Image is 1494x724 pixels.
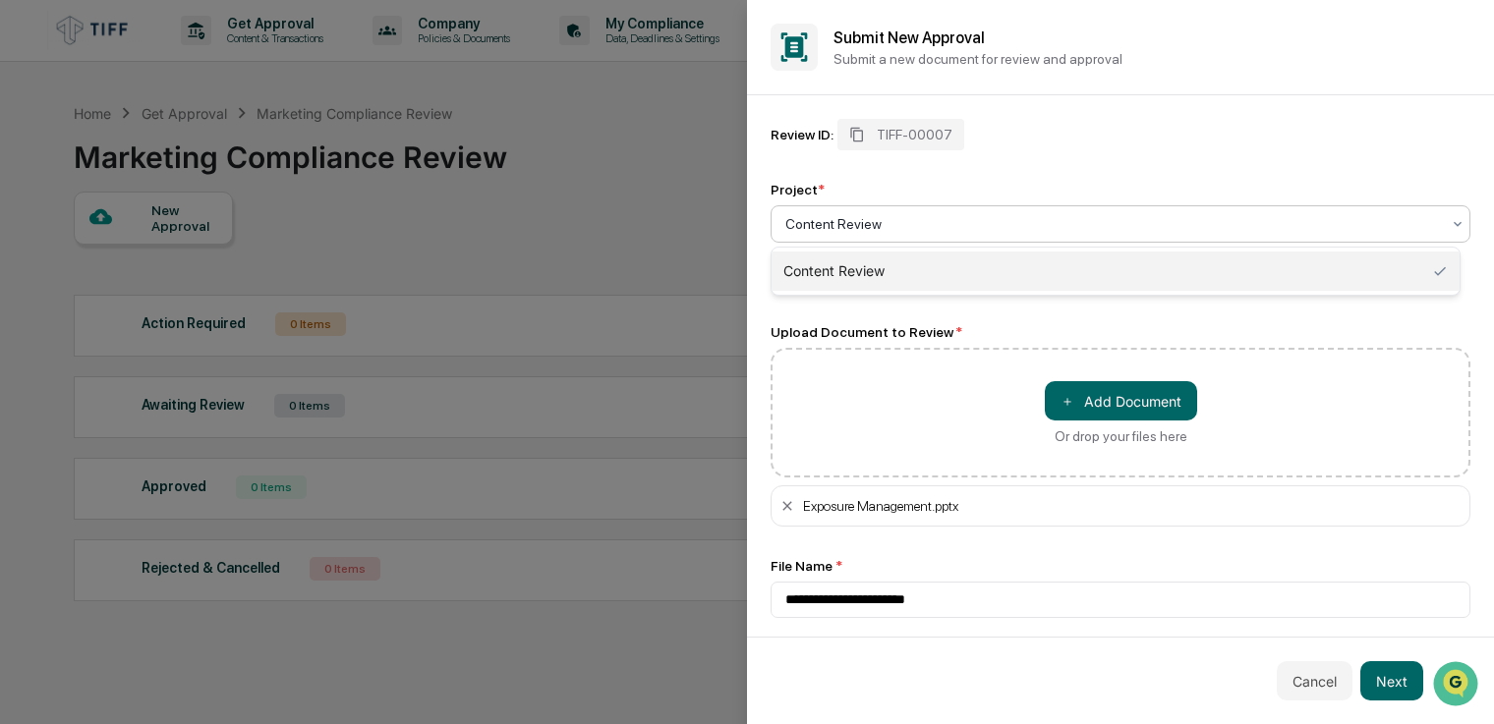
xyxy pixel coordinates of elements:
[20,250,35,265] div: 🖐️
[877,127,952,142] span: TIFF-00007
[20,150,55,186] img: 1746055101610-c473b297-6a78-478c-a979-82029cc54cd1
[20,287,35,303] div: 🔎
[196,333,238,348] span: Pylon
[39,285,124,305] span: Data Lookup
[771,127,833,142] div: Review ID:
[1277,661,1352,700] button: Cancel
[12,277,132,312] a: 🔎Data Lookup
[135,240,252,275] a: 🗄️Attestations
[39,248,127,267] span: Preclearance
[1061,392,1074,411] span: ＋
[3,7,47,42] img: f2157a4c-a0d3-4daa-907e-bb6f0de503a5-1751232295721
[67,150,322,170] div: Start new chat
[162,248,244,267] span: Attestations
[771,558,1470,574] div: File Name
[771,182,825,197] div: Project
[334,156,358,180] button: Start new chat
[833,51,1470,67] p: Submit a new document for review and approval
[3,3,47,47] button: Open customer support
[1045,381,1197,420] button: Or drop your files here
[12,240,135,275] a: 🖐️Preclearance
[1360,661,1423,700] button: Next
[833,28,1470,47] h2: Submit New Approval
[803,498,1462,514] div: Exposure Management.pptx
[139,332,238,348] a: Powered byPylon
[772,251,1460,291] div: Content Review
[67,170,249,186] div: We're available if you need us!
[20,41,358,73] p: How can we help?
[143,250,158,265] div: 🗄️
[771,324,1470,340] div: Upload Document to Review
[1055,428,1187,444] div: Or drop your files here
